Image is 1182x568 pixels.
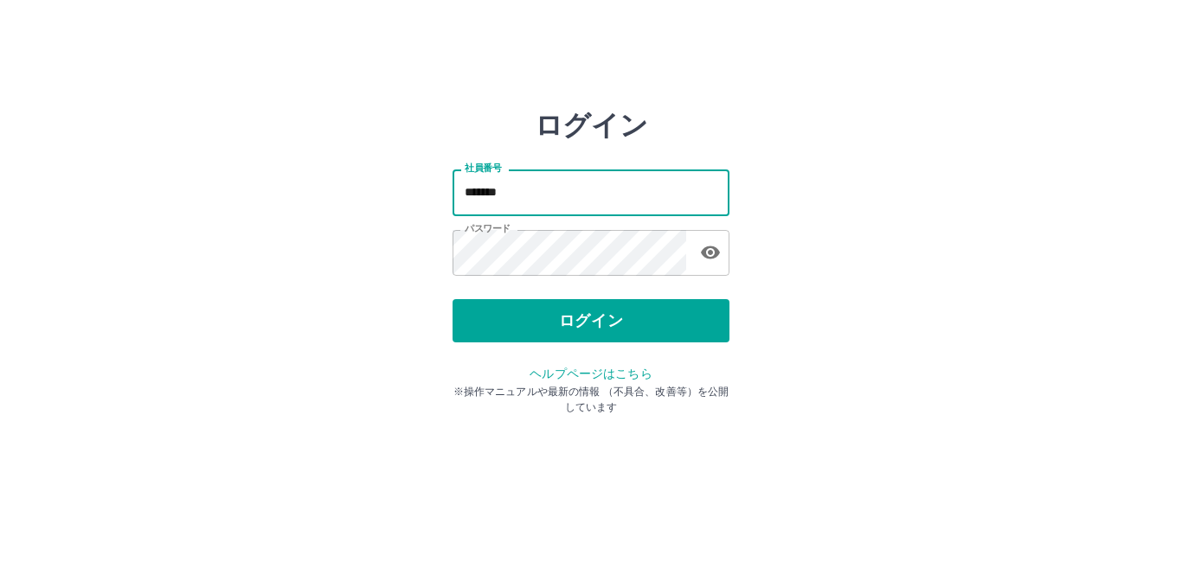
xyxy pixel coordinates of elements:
[535,109,648,142] h2: ログイン
[453,299,729,342] button: ログイン
[453,384,729,415] p: ※操作マニュアルや最新の情報 （不具合、改善等）を公開しています
[465,162,501,175] label: 社員番号
[530,367,652,380] a: ヘルプページはこちら
[465,222,511,235] label: パスワード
